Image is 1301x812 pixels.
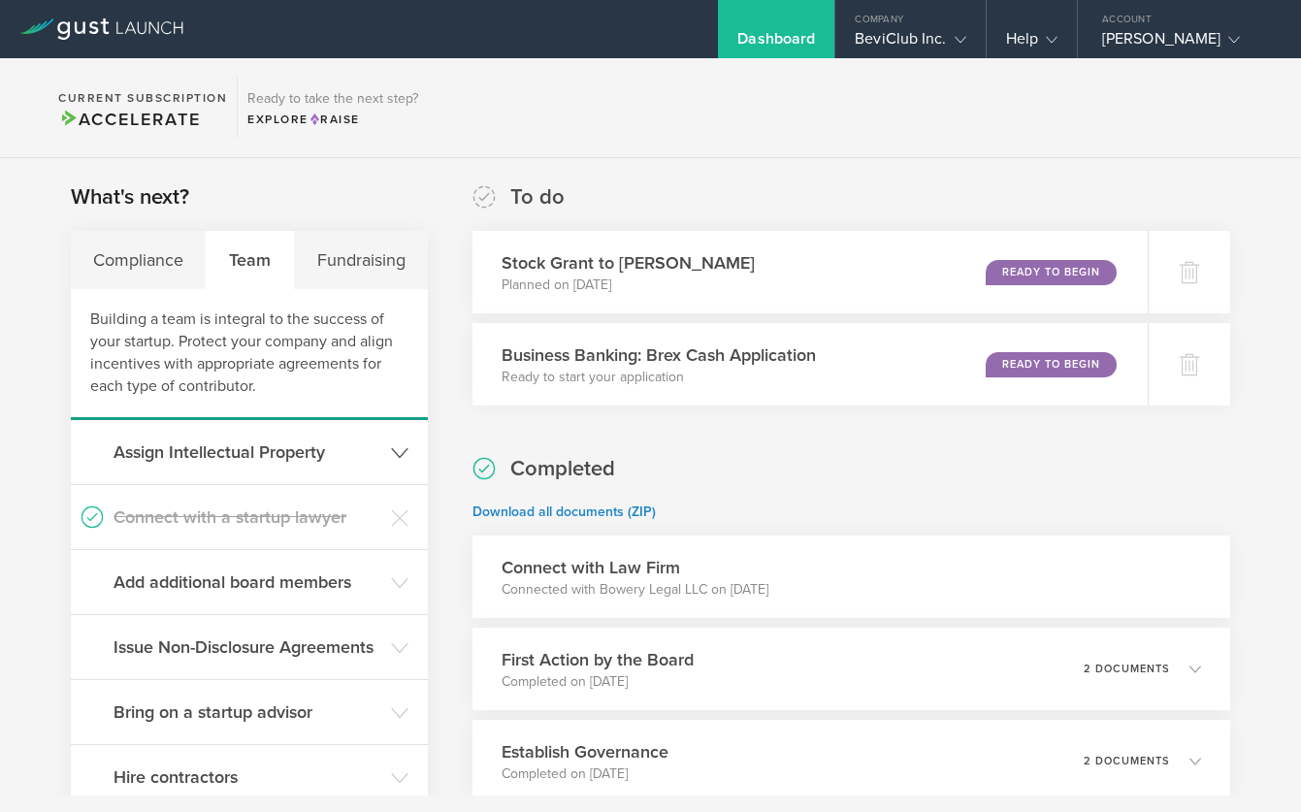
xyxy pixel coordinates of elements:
h2: To do [510,183,565,211]
div: BeviClub Inc. [855,29,965,58]
h3: Add additional board members [114,569,381,595]
span: Raise [309,113,360,126]
div: Compliance [71,231,207,289]
div: Explore [247,111,418,128]
p: 2 documents [1084,756,1170,766]
h3: Hire contractors [114,764,381,790]
h3: Ready to take the next step? [247,92,418,106]
h3: Issue Non-Disclosure Agreements [114,634,381,660]
div: Ready to Begin [986,260,1117,285]
div: Ready to take the next step?ExploreRaise [237,78,428,138]
div: Dashboard [737,29,815,58]
p: Completed on [DATE] [502,672,694,692]
h3: Connect with a startup lawyer [114,504,381,530]
h3: Connect with Law Firm [502,555,768,580]
a: Download all documents (ZIP) [472,503,656,520]
h3: Business Banking: Brex Cash Application [502,342,816,368]
h3: Bring on a startup advisor [114,699,381,725]
div: [PERSON_NAME] [1102,29,1267,58]
p: Connected with Bowery Legal LLC on [DATE] [502,580,768,600]
p: Completed on [DATE] [502,764,668,784]
div: Business Banking: Brex Cash ApplicationReady to start your applicationReady to Begin [472,323,1148,406]
h3: First Action by the Board [502,647,694,672]
h2: What's next? [71,183,189,211]
h3: Stock Grant to [PERSON_NAME] [502,250,755,276]
p: Planned on [DATE] [502,276,755,295]
div: Ready to Begin [986,352,1117,377]
div: Fundraising [294,231,427,289]
h2: Current Subscription [58,92,227,104]
span: Accelerate [58,109,200,130]
div: Building a team is integral to the success of your startup. Protect your company and align incent... [71,289,428,420]
div: Help [1006,29,1057,58]
p: 2 documents [1084,664,1170,674]
h3: Assign Intellectual Property [114,439,381,465]
p: Ready to start your application [502,368,816,387]
h2: Completed [510,455,615,483]
div: Team [207,231,294,289]
div: Stock Grant to [PERSON_NAME]Planned on [DATE]Ready to Begin [472,231,1148,313]
h3: Establish Governance [502,739,668,764]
